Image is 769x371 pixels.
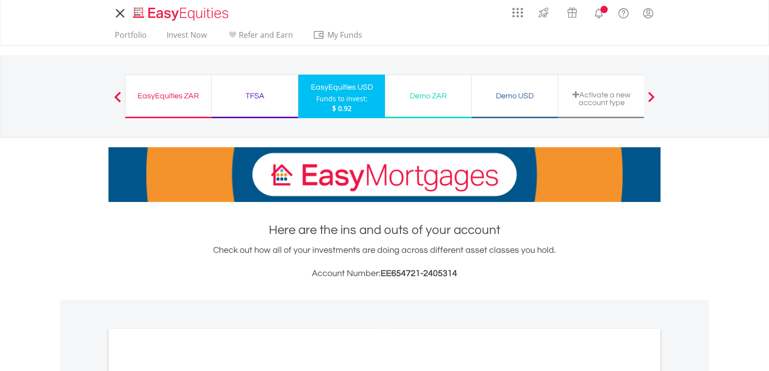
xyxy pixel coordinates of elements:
[564,91,639,107] div: Activate a new account type
[477,89,552,103] div: Demo USD
[558,2,586,20] a: Vouchers
[129,2,232,22] a: Home page
[217,89,292,103] div: TFSA
[223,30,297,45] a: Refer and Earn
[564,5,580,20] img: vouchers-v2.svg
[536,5,552,20] img: thrive-v2.svg
[131,89,205,103] div: EasyEquities ZAR
[332,104,352,113] span: $ 0.92
[108,221,661,239] h1: Here are the ins and outs of your account
[313,29,376,41] span: My Funds
[108,147,661,202] img: EasyMortage Promotion Banner
[111,30,151,45] a: Portfolio
[506,2,529,18] a: AppsGrid
[586,2,611,22] a: Notifications
[391,89,465,103] div: Demo ZAR
[512,7,523,18] img: grid-menu-icon.svg
[108,244,661,280] div: Check out how all of your investments are doing across different asset classes you hold.
[636,2,661,24] a: My Profile
[108,267,661,280] h3: Account Number:
[381,269,457,278] span: EE654721-2405314
[163,30,211,45] a: Invest Now
[316,94,368,104] div: Funds to invest:
[611,2,636,22] a: FAQ's and Support
[131,6,232,22] img: EasyEquities_Logo.png
[239,30,293,40] span: Refer and Earn
[304,80,379,94] div: EasyEquities USD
